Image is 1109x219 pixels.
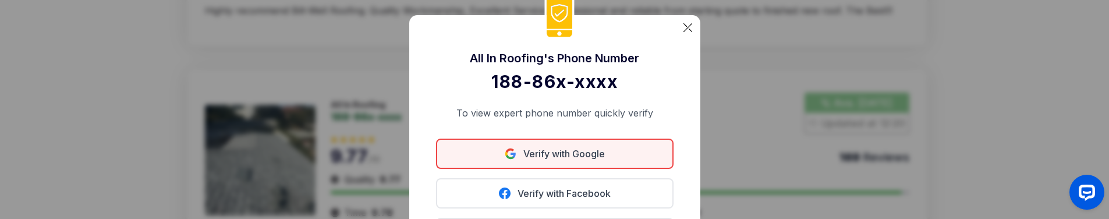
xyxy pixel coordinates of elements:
div: 188-86x-xxxx [436,71,674,92]
p: To view expert phone number quickly verify [436,106,674,120]
div: All In Roofing 's Phone Number [436,50,674,66]
a: Verify with Google [436,139,674,169]
img: categoryImgae [683,23,692,32]
iframe: OpenWidget widget [1060,170,1109,219]
button: Verify with Facebook [436,178,674,209]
